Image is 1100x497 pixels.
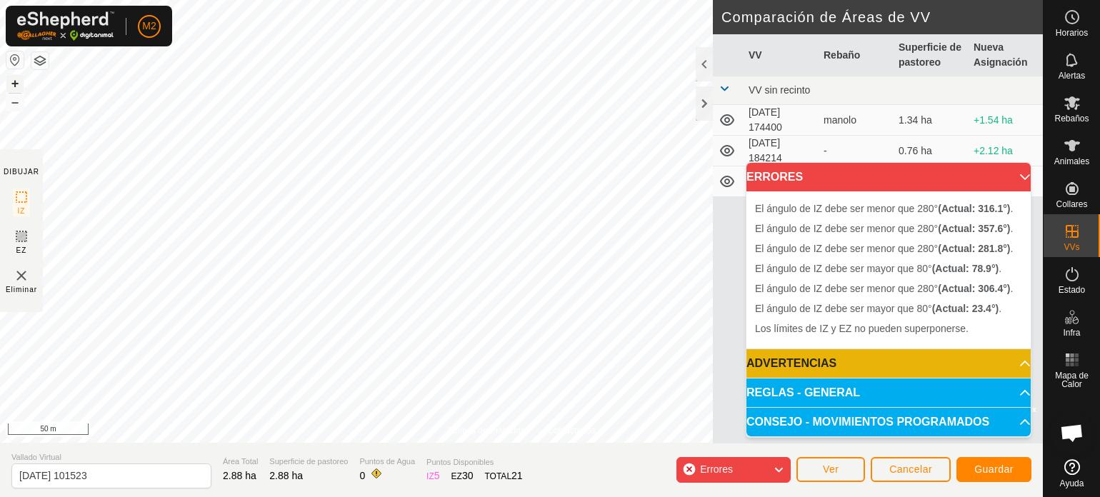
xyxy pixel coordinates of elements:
[796,457,865,482] button: Ver
[547,424,595,437] a: Contáctenos
[4,166,39,177] div: DIBUJAR
[462,470,474,481] span: 30
[743,34,818,76] th: VV
[451,468,474,483] div: EZ
[1056,200,1087,209] span: Collares
[893,34,968,76] th: Superficie de pastoreo
[743,166,818,197] td: [DATE] 220305
[511,470,523,481] span: 21
[746,349,1031,378] p-accordion-header: ADVERTENCIAS
[755,223,1013,234] span: El ángulo de IZ debe ser menor que 280° .
[1063,328,1080,337] span: Infra
[434,470,440,481] span: 5
[721,9,1043,26] h2: Comparación de Áreas de VV
[700,463,733,475] span: Errores
[824,113,887,128] div: manolo
[6,51,24,69] button: Restablecer Mapa
[223,456,258,468] span: Área Total
[956,457,1031,482] button: Guardar
[938,283,1010,294] b: (Actual: 306.4°)
[6,94,24,111] button: –
[755,263,1001,274] span: El ángulo de IZ debe ser mayor que 80° .
[746,358,836,369] span: ADVERTENCIAS
[746,171,803,183] span: ERRORES
[31,52,49,69] button: Capas del Mapa
[18,206,26,216] span: IZ
[818,34,893,76] th: Rebaño
[893,136,968,166] td: 0.76 ha
[6,75,24,92] button: +
[755,243,1013,254] span: El ángulo de IZ debe ser menor que 280° .
[448,424,530,437] a: Política de Privacidad
[746,163,1031,191] p-accordion-header: ERRORES
[359,470,365,481] span: 0
[359,456,415,468] span: Puntos de Agua
[743,105,818,136] td: [DATE] 174400
[269,456,348,468] span: Superficie de pastoreo
[755,303,1001,314] span: El ángulo de IZ debe ser mayor que 80° .
[1044,453,1100,493] a: Ayuda
[16,245,27,256] span: EZ
[426,456,523,468] span: Puntos Disponibles
[1051,411,1094,454] div: Chat abierto
[11,451,211,463] span: Vallado Virtual
[269,470,303,481] span: 2.88 ha
[755,323,969,334] span: Los límites de IZ y EZ no pueden superponerse.
[755,203,1013,214] span: El ángulo de IZ debe ser menor que 280° .
[1060,479,1084,488] span: Ayuda
[968,136,1043,166] td: +2.12 ha
[1059,286,1085,294] span: Estado
[17,11,114,41] img: Logo Gallagher
[893,105,968,136] td: 1.34 ha
[824,144,887,159] div: -
[746,387,860,398] span: REGLAS - GENERAL
[889,463,932,475] span: Cancelar
[755,283,1013,294] span: El ángulo de IZ debe ser menor que 280° .
[1056,29,1088,37] span: Horarios
[6,284,37,295] span: Eliminar
[1064,243,1079,251] span: VVs
[871,457,951,482] button: Cancelar
[746,378,1031,407] p-accordion-header: REGLAS - GENERAL
[823,463,839,475] span: Ver
[749,84,810,96] span: VV sin recinto
[968,105,1043,136] td: +1.54 ha
[1054,114,1089,123] span: Rebaños
[743,136,818,166] td: [DATE] 184214
[932,303,999,314] b: (Actual: 23.4°)
[1047,371,1096,388] span: Mapa de Calor
[142,19,156,34] span: M2
[938,203,1010,214] b: (Actual: 316.1°)
[932,263,999,274] b: (Actual: 78.9°)
[223,470,256,481] span: 2.88 ha
[974,463,1014,475] span: Guardar
[938,223,1010,234] b: (Actual: 357.6°)
[484,468,522,483] div: TOTAL
[746,408,1031,436] p-accordion-header: CONSEJO - MOVIMIENTOS PROGRAMADOS
[968,34,1043,76] th: Nueva Asignación
[1059,71,1085,80] span: Alertas
[1054,157,1089,166] span: Animales
[426,468,439,483] div: IZ
[13,267,30,284] img: VV
[938,243,1010,254] b: (Actual: 281.8°)
[746,191,1031,348] p-accordion-content: ERRORES
[746,416,989,428] span: CONSEJO - MOVIMIENTOS PROGRAMADOS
